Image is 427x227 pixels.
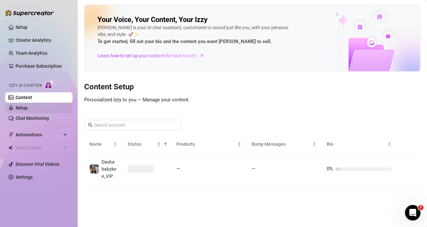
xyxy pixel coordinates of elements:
[418,205,423,210] span: 7
[16,116,49,121] a: Chat Monitoring
[102,159,116,179] span: Dashababykee_VIP
[176,166,180,172] span: —
[16,63,62,69] a: Purchase Subscription
[163,142,167,146] span: filter
[94,121,172,129] input: Search account
[97,15,208,24] h2: Your Voice, Your Content, Your Izzy
[321,135,397,153] th: Bio
[128,141,156,148] span: Status
[16,105,28,110] a: Setup
[405,205,421,221] iframe: Intercom live chat
[16,142,62,153] span: Chat Copilot
[9,83,42,89] span: Izzy AI Chatter
[97,51,209,61] a: Learn how to set up your content for best results
[8,145,13,150] img: Chat Copilot
[320,5,420,71] img: ai-chatter-content-library-cLFOSyPT.png
[162,139,169,149] span: filter
[16,51,47,56] a: Team Analytics
[327,141,386,148] span: Bio
[171,135,246,153] th: Products
[122,135,171,153] th: Status
[16,130,62,140] span: Automations
[5,10,54,16] img: logo-BBDzfeDw.svg
[16,175,33,180] a: Settings
[97,24,292,46] div: [PERSON_NAME] is your AI chat assistant, customized to sound just like you, with your persona, vi...
[16,95,32,100] a: Content
[98,52,197,59] span: Learn how to set up your content for best results
[89,141,112,148] span: Name
[16,25,28,30] a: Setup
[84,82,421,92] h3: Content Setup
[198,52,205,59] span: arrow-right
[252,166,255,172] span: —
[176,141,236,148] span: Products
[16,35,67,45] a: Creator Analytics
[97,39,272,44] strong: To get started, fill out your bio and the content you want [PERSON_NAME] to sell.
[90,165,99,174] img: Dashababykee_VIP
[327,166,333,172] span: 0%
[8,132,14,137] span: thunderbolt
[84,135,122,153] th: Name
[252,141,311,148] span: Bump Messages
[44,80,54,89] img: AI Chatter
[88,123,93,127] span: search
[84,97,190,103] span: Personalized Izzy to you — Manage your content.
[246,135,321,153] th: Bump Messages
[16,162,59,167] a: Discover Viral Videos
